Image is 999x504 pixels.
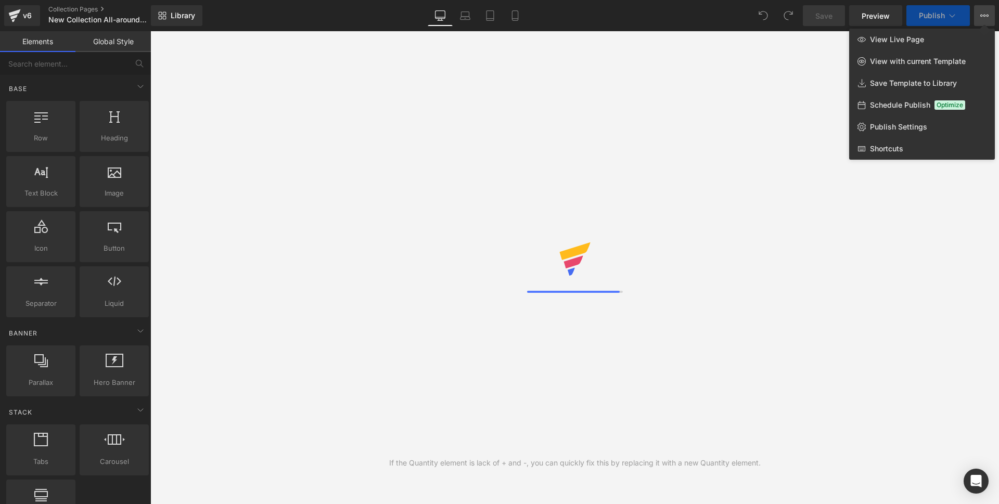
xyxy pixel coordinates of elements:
span: View Live Page [870,35,924,44]
span: Parallax [9,377,72,388]
span: Liquid [83,298,146,309]
span: Image [83,188,146,199]
span: Optimize [934,100,965,110]
button: Undo [753,5,774,26]
span: Row [9,133,72,144]
span: Save [815,10,832,21]
span: New Collection All-around Paddle Board [48,16,148,24]
span: Shortcuts [870,144,903,153]
span: Library [171,11,195,20]
span: Save Template to Library [870,79,957,88]
a: Tablet [478,5,503,26]
button: Redo [778,5,799,26]
div: v6 [21,9,34,22]
span: Carousel [83,456,146,467]
span: Heading [83,133,146,144]
div: If the Quantity element is lack of + and -, you can quickly fix this by replacing it with a new Q... [389,457,761,469]
span: Button [83,243,146,254]
span: Hero Banner [83,377,146,388]
button: View Live PageView with current TemplateSave Template to LibrarySchedule PublishOptimizePublish S... [974,5,995,26]
div: Open Intercom Messenger [964,469,989,494]
span: Banner [8,328,39,338]
a: Preview [849,5,902,26]
span: Icon [9,243,72,254]
a: Collection Pages [48,5,168,14]
a: Laptop [453,5,478,26]
span: Tabs [9,456,72,467]
span: Preview [862,10,890,21]
span: View with current Template [870,57,966,66]
span: Separator [9,298,72,309]
a: Desktop [428,5,453,26]
span: Schedule Publish [870,100,930,110]
span: Stack [8,407,33,417]
span: Publish Settings [870,122,927,132]
a: Global Style [75,31,151,52]
a: Mobile [503,5,528,26]
span: Text Block [9,188,72,199]
span: Base [8,84,28,94]
button: Publish [906,5,970,26]
span: Publish [919,11,945,20]
a: v6 [4,5,40,26]
a: New Library [151,5,202,26]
